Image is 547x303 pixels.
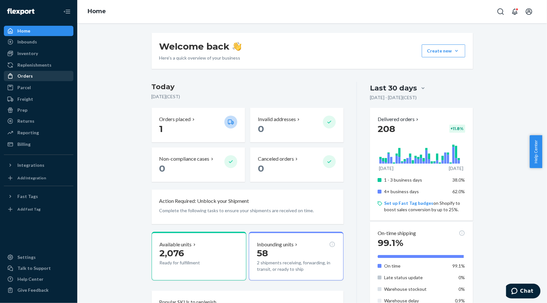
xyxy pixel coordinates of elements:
span: 62.0% [453,189,465,194]
p: On time [384,263,448,269]
button: Help Center [530,135,542,168]
p: Canceled orders [258,155,294,163]
p: Complete the following tasks to ensure your shipments are received on time. [159,207,336,214]
h3: Today [152,82,344,92]
button: Invalid addresses 0 [250,108,344,142]
span: 38.0% [453,177,465,183]
button: Talk to Support [4,263,73,273]
p: 4+ business days [384,188,448,195]
a: Inbounds [4,37,73,47]
span: 58 [257,248,268,259]
button: Create new [422,44,465,57]
a: Help Center [4,274,73,284]
img: Flexport logo [7,8,34,15]
p: 1 - 3 business days [384,177,448,183]
p: On-time shipping [378,230,416,237]
p: Warehouse stockout [384,286,448,292]
div: Integrations [17,162,44,168]
a: Set up Fast Tag badges [384,200,433,206]
button: Canceled orders 0 [250,147,344,182]
span: 99.1% [453,263,465,269]
div: Reporting [17,129,39,136]
p: 2 shipments receiving, forwarding, in transit, or ready to ship [257,260,335,272]
p: Here’s a quick overview of your business [159,55,241,61]
button: Open notifications [508,5,521,18]
p: Orders placed [159,116,191,123]
p: [DATE] [449,165,463,172]
p: Inbounding units [257,241,294,248]
p: Ready for fulfillment [160,260,219,266]
button: Fast Tags [4,191,73,202]
div: Returns [17,118,34,124]
ol: breadcrumbs [82,2,111,21]
span: 0 [159,163,165,174]
p: [DATE] [379,165,393,172]
div: Add Fast Tag [17,206,41,212]
a: Orders [4,71,73,81]
div: + 11.8 % [449,125,465,133]
button: Inbounding units582 shipments receiving, forwarding, in transit, or ready to ship [249,232,344,281]
button: Integrations [4,160,73,170]
div: Replenishments [17,62,52,68]
p: Available units [160,241,192,248]
p: on Shopify to boost sales conversion by up to 25%. [384,200,465,213]
div: Give Feedback [17,287,49,293]
div: Freight [17,96,33,102]
div: Prep [17,107,27,113]
div: Orders [17,73,33,79]
div: Last 30 days [370,83,417,93]
span: 99.1% [378,237,403,248]
span: 208 [378,123,395,134]
div: Billing [17,141,31,147]
a: Prep [4,105,73,115]
a: Returns [4,116,73,126]
span: 0 [258,163,264,174]
a: Settings [4,252,73,262]
img: hand-wave emoji [232,42,241,51]
a: Parcel [4,82,73,93]
div: Fast Tags [17,193,38,200]
div: Inventory [17,50,38,57]
a: Home [4,26,73,36]
button: Non-compliance cases 0 [152,147,245,182]
div: Settings [17,254,36,260]
a: Inventory [4,48,73,59]
button: Delivered orders [378,116,420,123]
span: 0% [459,286,465,292]
div: Talk to Support [17,265,51,271]
a: Home [88,8,106,15]
button: Orders placed 1 [152,108,245,142]
p: [DATE] - [DATE] ( CEST ) [370,94,417,101]
button: Close Navigation [61,5,73,18]
p: Late status update [384,274,448,281]
a: Replenishments [4,60,73,70]
button: Open account menu [523,5,535,18]
div: Parcel [17,84,31,91]
button: Available units2,076Ready for fulfillment [152,232,246,281]
div: Help Center [17,276,43,282]
a: Freight [4,94,73,104]
a: Reporting [4,128,73,138]
a: Add Fast Tag [4,204,73,214]
iframe: Abre un widget desde donde se puede chatear con uno de los agentes [506,284,541,300]
h1: Welcome back [159,41,241,52]
span: 2,076 [160,248,184,259]
button: Open Search Box [494,5,507,18]
div: Home [17,28,30,34]
p: Action Required: Unblock your Shipment [159,197,249,205]
span: 0 [258,123,264,134]
div: Inbounds [17,39,37,45]
a: Billing [4,139,73,149]
button: Give Feedback [4,285,73,295]
div: Add Integration [17,175,46,181]
p: [DATE] ( CEST ) [152,93,344,100]
a: Add Integration [4,173,73,183]
span: 1 [159,123,163,134]
p: Non-compliance cases [159,155,210,163]
p: Invalid addresses [258,116,296,123]
span: 0% [459,275,465,280]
